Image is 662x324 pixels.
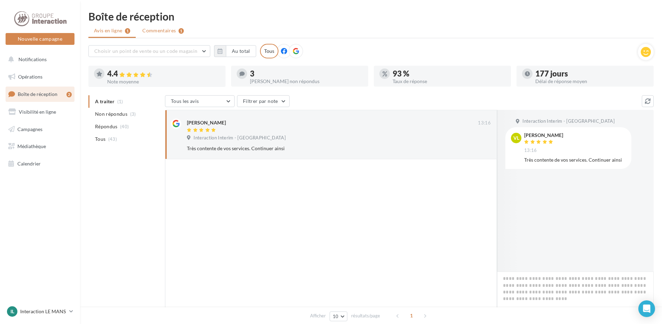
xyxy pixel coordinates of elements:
div: Boîte de réception [88,11,654,22]
div: Open Intercom Messenger [638,300,655,317]
span: Choisir un point de vente ou un code magasin [94,48,197,54]
span: (3) [130,111,136,117]
span: Boîte de réception [18,91,57,97]
div: 177 jours [535,70,648,78]
div: [PERSON_NAME] non répondus [250,79,363,84]
button: Au total [226,45,256,57]
span: VL [513,135,519,141]
button: Au total [214,45,256,57]
span: 13:16 [478,120,491,126]
button: Notifications [4,52,73,67]
div: 1 [179,28,184,34]
span: Calendrier [17,161,41,167]
div: Très contente de vos services. Continuer ainsi [187,145,446,152]
span: Tous les avis [171,98,199,104]
span: Non répondus [95,111,127,118]
a: IL Interaction LE MANS [6,305,74,318]
span: (40) [120,124,129,129]
span: Interaction Interim - [GEOGRAPHIC_DATA] [522,118,615,124]
span: (43) [108,136,117,142]
span: Opérations [18,74,42,80]
a: Calendrier [4,156,76,171]
span: résultats/page [351,313,380,319]
span: Campagnes [17,126,42,132]
a: Médiathèque [4,139,76,154]
button: Tous les avis [165,95,235,107]
a: Visibilité en ligne [4,105,76,119]
span: Interaction Interim - [GEOGRAPHIC_DATA] [194,135,286,141]
span: IL [10,308,14,315]
button: 10 [330,311,347,321]
div: Très contente de vos services. Continuer ainsi [524,156,626,163]
div: [PERSON_NAME] [524,133,563,138]
span: Commentaires [142,27,176,34]
a: Opérations [4,70,76,84]
span: Visibilité en ligne [19,109,56,115]
span: Tous [95,136,105,143]
span: Afficher [310,313,326,319]
span: 13:16 [524,147,537,154]
div: 2 [66,92,72,97]
div: 4.4 [107,70,220,78]
div: 93 % [393,70,505,78]
div: Tous [260,44,278,58]
button: Filtrer par note [237,95,290,107]
span: Notifications [18,56,47,62]
div: [PERSON_NAME] [187,119,226,126]
div: Note moyenne [107,79,220,84]
span: 1 [406,310,417,321]
span: 10 [333,314,339,319]
div: Taux de réponse [393,79,505,84]
button: Choisir un point de vente ou un code magasin [88,45,210,57]
div: Délai de réponse moyen [535,79,648,84]
p: Interaction LE MANS [20,308,66,315]
span: Médiathèque [17,143,46,149]
div: 3 [250,70,363,78]
span: Répondus [95,123,118,130]
button: Nouvelle campagne [6,33,74,45]
a: Boîte de réception2 [4,87,76,102]
a: Campagnes [4,122,76,137]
